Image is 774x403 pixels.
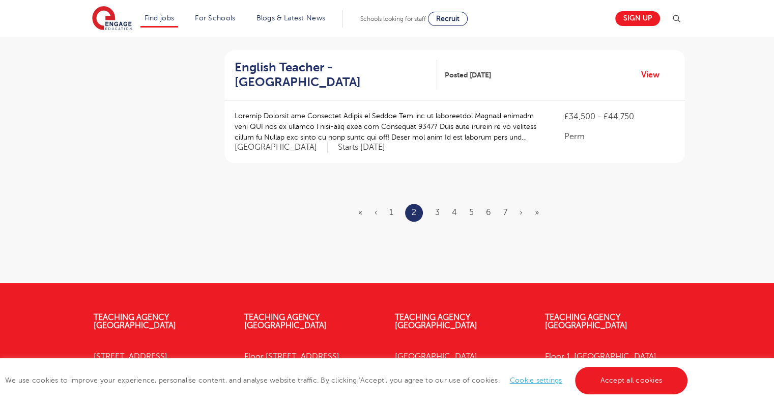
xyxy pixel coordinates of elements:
a: 3 [435,208,440,217]
a: Cookie settings [510,377,562,384]
a: First [358,208,362,217]
span: Recruit [436,15,460,22]
a: Teaching Agency [GEOGRAPHIC_DATA] [244,313,327,330]
a: Teaching Agency [GEOGRAPHIC_DATA] [395,313,477,330]
a: Find jobs [145,14,175,22]
h2: English Teacher - [GEOGRAPHIC_DATA] [235,60,429,90]
span: We use cookies to improve your experience, personalise content, and analyse website traffic. By c... [5,377,690,384]
a: Accept all cookies [575,367,688,394]
span: Posted [DATE] [445,70,491,80]
img: Engage Education [92,6,132,32]
a: Sign up [615,11,660,26]
a: English Teacher - [GEOGRAPHIC_DATA] [235,60,437,90]
a: Recruit [428,12,468,26]
span: [GEOGRAPHIC_DATA] [235,142,328,153]
a: Blogs & Latest News [256,14,326,22]
p: Starts [DATE] [338,142,385,153]
a: Last [535,208,539,217]
p: Loremip Dolorsit ame Consectet Adipis el Seddoe Tem inc ut laboreetdol Magnaal enimadm veni QUI n... [235,111,544,143]
p: £34,500 - £44,750 [564,111,674,123]
a: 4 [452,208,457,217]
a: Previous [375,208,377,217]
a: View [641,68,667,82]
span: Schools looking for staff [360,15,426,22]
a: Teaching Agency [GEOGRAPHIC_DATA] [545,313,627,330]
a: Teaching Agency [GEOGRAPHIC_DATA] [94,313,176,330]
a: 5 [469,208,474,217]
a: Next [520,208,523,217]
p: Perm [564,130,674,143]
a: 1 [389,208,393,217]
a: 7 [503,208,507,217]
a: For Schools [195,14,235,22]
a: 2 [412,206,416,219]
a: 6 [486,208,491,217]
